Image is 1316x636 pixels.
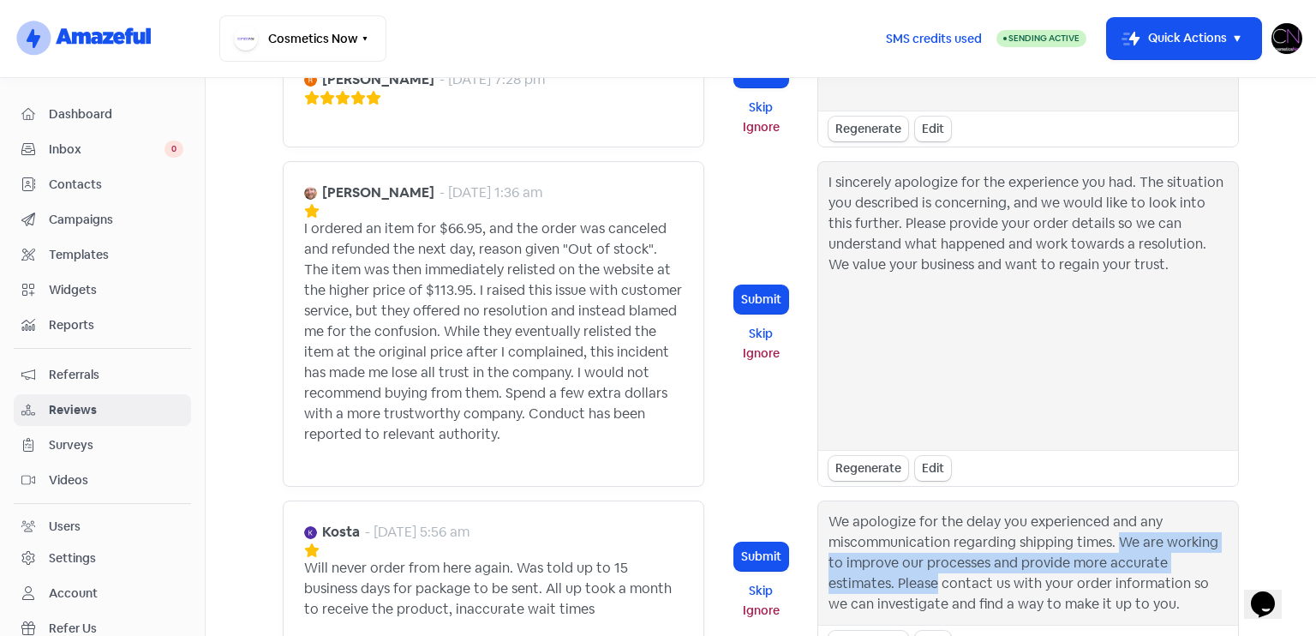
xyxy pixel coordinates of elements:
span: Sending Active [1008,33,1080,44]
button: Quick Actions [1107,18,1261,59]
img: Avatar [304,526,317,539]
a: SMS credits used [871,28,996,46]
span: Campaigns [49,211,183,229]
span: 0 [164,141,183,158]
span: Referrals [49,366,183,384]
a: Widgets [14,274,191,306]
button: Cosmetics Now [219,15,386,62]
a: Inbox 0 [14,134,191,165]
b: Kosta [322,522,360,543]
b: [PERSON_NAME] [322,69,434,90]
a: Surveys [14,429,191,461]
button: Ignore [734,344,788,363]
span: Templates [49,246,183,264]
div: Regenerate [828,456,908,481]
div: We apologize for the delay you experienced and any miscommunication regarding shipping times. We ... [828,512,1228,615]
span: Widgets [49,281,183,299]
span: Inbox [49,141,164,159]
iframe: chat widget [1244,567,1299,619]
img: Avatar [304,187,317,200]
a: Campaigns [14,204,191,236]
a: Reviews [14,394,191,426]
div: Users [49,518,81,536]
button: Skip [734,324,788,344]
span: Videos [49,471,183,489]
div: Thank you for your positive review! [828,59,1050,100]
a: Dashboard [14,99,191,130]
button: Ignore [734,601,788,621]
a: Referrals [14,359,191,391]
button: Submit [734,543,788,571]
div: I ordered an item for $66.95, and the order was canceled and refunded the next day, reason given ... [304,219,683,445]
div: Edit [915,456,951,481]
div: Will never order from here again. Was told up to 15 business days for package to be sent. All up ... [304,558,683,620]
button: Skip [734,98,788,117]
span: Contacts [49,176,183,194]
div: I sincerely apologize for the experience you had. The situation you described is concerning, and ... [828,172,1228,440]
button: Submit [734,285,788,314]
span: Reviews [49,401,183,419]
div: Edit [915,117,951,141]
div: Settings [49,549,96,567]
a: Contacts [14,169,191,201]
img: Avatar [304,74,317,87]
a: Reports [14,309,191,341]
span: Surveys [49,436,183,454]
button: Skip [734,581,788,601]
b: [PERSON_NAME] [322,183,434,203]
a: Templates [14,239,191,271]
a: Settings [14,543,191,574]
button: Ignore [734,117,788,137]
span: Reports [49,316,183,334]
img: User [1271,23,1302,54]
div: Account [49,585,98,603]
a: Videos [14,465,191,496]
div: - [DATE] 5:56 am [365,522,470,543]
a: Account [14,578,191,609]
span: SMS credits used [886,30,982,48]
a: Sending Active [996,28,1086,49]
div: Regenerate [828,117,908,141]
div: - [DATE] 1:36 am [440,183,542,203]
span: Dashboard [49,105,183,123]
div: - [DATE] 7:28 pm [440,69,545,90]
a: Users [14,511,191,543]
